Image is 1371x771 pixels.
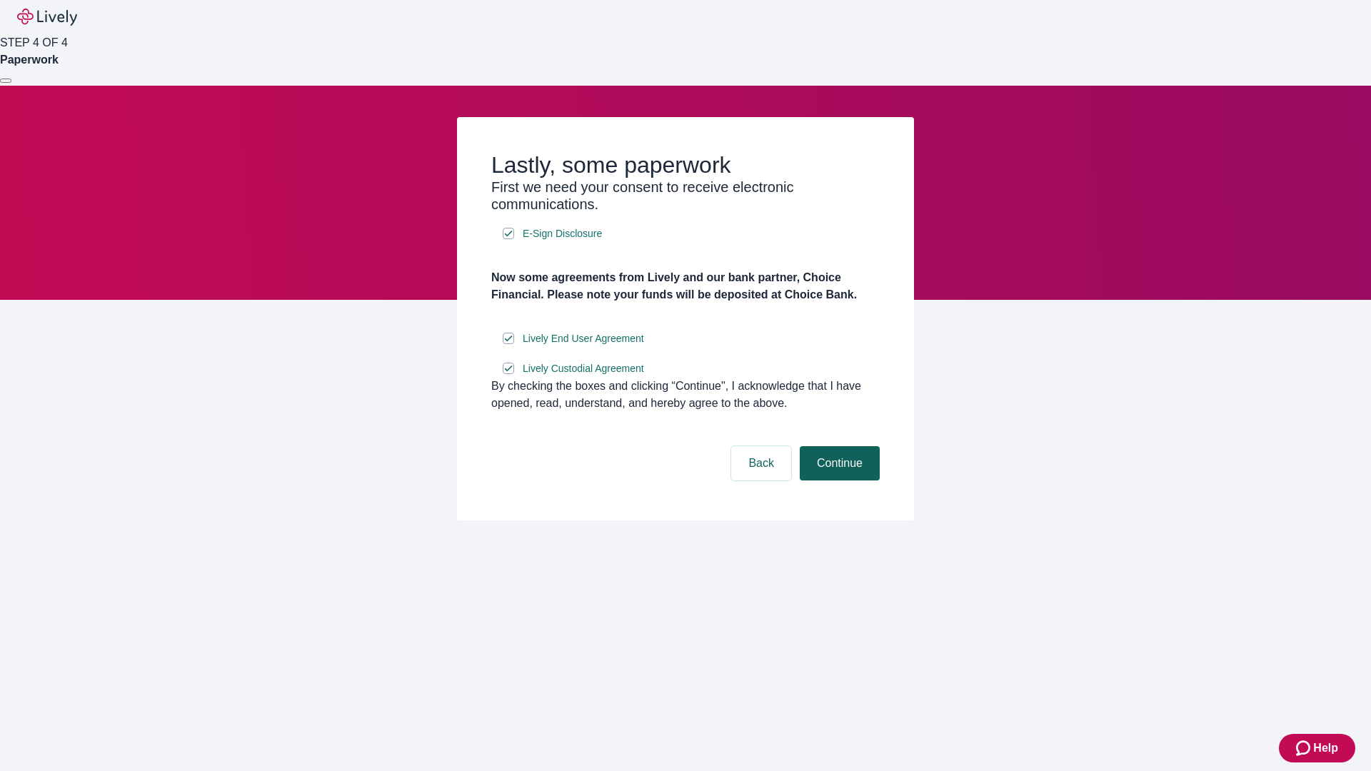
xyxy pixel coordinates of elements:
a: e-sign disclosure document [520,330,647,348]
button: Back [731,446,791,480]
button: Zendesk support iconHelp [1279,734,1355,762]
button: Continue [800,446,880,480]
span: Help [1313,740,1338,757]
img: Lively [17,9,77,26]
h2: Lastly, some paperwork [491,151,880,178]
svg: Zendesk support icon [1296,740,1313,757]
div: By checking the boxes and clicking “Continue", I acknowledge that I have opened, read, understand... [491,378,880,412]
h3: First we need your consent to receive electronic communications. [491,178,880,213]
span: Lively End User Agreement [523,331,644,346]
a: e-sign disclosure document [520,225,605,243]
span: E-Sign Disclosure [523,226,602,241]
h4: Now some agreements from Lively and our bank partner, Choice Financial. Please note your funds wi... [491,269,880,303]
a: e-sign disclosure document [520,360,647,378]
span: Lively Custodial Agreement [523,361,644,376]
